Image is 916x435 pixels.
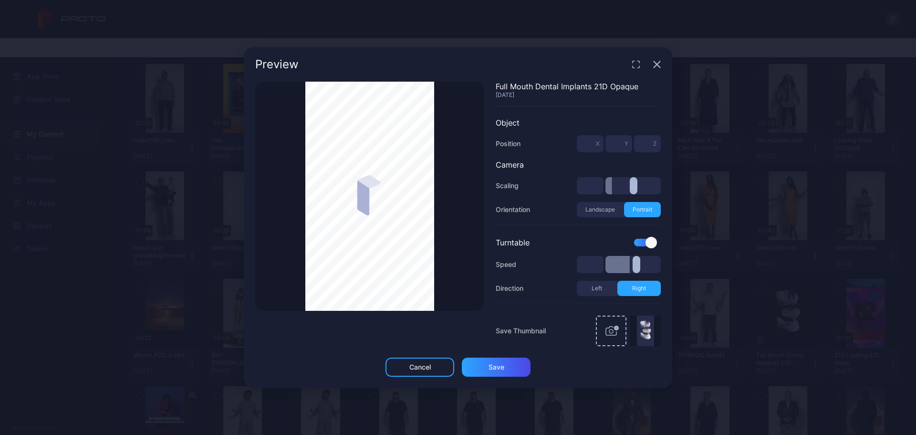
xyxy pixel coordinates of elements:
[496,138,520,149] div: Position
[496,82,661,91] div: Full Mouth Dental Implants 21D Opaque
[496,160,661,170] div: Camera
[462,358,531,377] button: Save
[496,204,530,215] div: Orientation
[496,283,523,294] div: Direction
[596,140,600,148] span: X
[653,140,657,148] span: Z
[255,59,299,70] div: Preview
[577,202,624,217] button: Landscape
[624,202,661,217] button: Portrait
[385,358,454,377] button: Cancel
[617,281,661,296] button: Right
[496,259,516,270] div: Speed
[496,325,546,337] span: Save Thumbnail
[577,281,617,296] button: Left
[637,316,654,346] img: Thumbnail
[496,118,661,127] div: Object
[496,238,530,247] div: Turntable
[409,363,431,371] div: Cancel
[489,363,504,371] div: Save
[496,91,661,98] div: [DATE]
[496,180,519,191] div: Scaling
[625,140,628,148] span: Y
